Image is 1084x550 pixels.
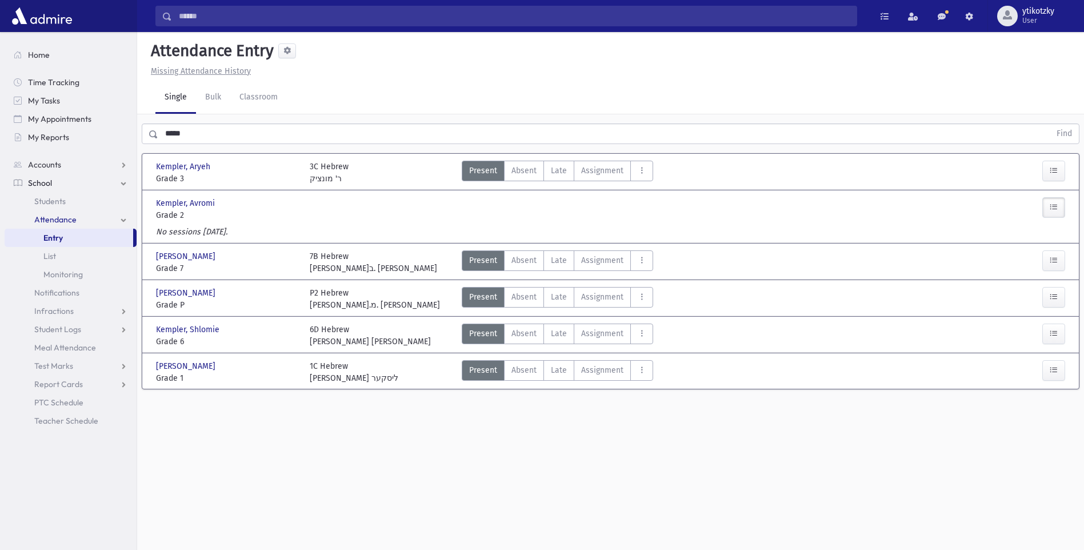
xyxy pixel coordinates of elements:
[28,95,60,106] span: My Tasks
[581,291,623,303] span: Assignment
[462,324,653,348] div: AttTypes
[34,342,96,353] span: Meal Attendance
[5,128,137,146] a: My Reports
[5,265,137,284] a: Monitoring
[28,114,91,124] span: My Appointments
[551,165,567,177] span: Late
[151,66,251,76] u: Missing Attendance History
[462,360,653,384] div: AttTypes
[5,110,137,128] a: My Appointments
[310,360,398,384] div: 1C Hebrew [PERSON_NAME] ליסקער
[34,196,66,206] span: Students
[551,364,567,376] span: Late
[34,379,83,389] span: Report Cards
[511,165,537,177] span: Absent
[28,160,61,170] span: Accounts
[469,165,497,177] span: Present
[28,50,50,60] span: Home
[5,247,137,265] a: List
[5,91,137,110] a: My Tasks
[462,287,653,311] div: AttTypes
[156,209,298,221] span: Grade 2
[581,254,623,266] span: Assignment
[34,361,73,371] span: Test Marks
[310,161,349,185] div: 3C Hebrew ר' מונציק
[230,82,287,114] a: Classroom
[43,233,63,243] span: Entry
[156,360,218,372] span: [PERSON_NAME]
[9,5,75,27] img: AdmirePro
[43,251,56,261] span: List
[34,324,81,334] span: Student Logs
[5,338,137,357] a: Meal Attendance
[5,302,137,320] a: Infractions
[156,250,218,262] span: [PERSON_NAME]
[156,299,298,311] span: Grade P
[1022,16,1054,25] span: User
[1050,124,1079,144] button: Find
[310,324,431,348] div: 6D Hebrew [PERSON_NAME] [PERSON_NAME]
[34,397,83,408] span: PTC Schedule
[551,254,567,266] span: Late
[581,364,623,376] span: Assignment
[469,328,497,340] span: Present
[511,364,537,376] span: Absent
[551,328,567,340] span: Late
[172,6,857,26] input: Search
[34,288,79,298] span: Notifications
[462,250,653,274] div: AttTypes
[581,165,623,177] span: Assignment
[5,156,137,174] a: Accounts
[34,416,98,426] span: Teacher Schedule
[469,254,497,266] span: Present
[196,82,230,114] a: Bulk
[310,250,437,274] div: 7B Hebrew [PERSON_NAME]ב. [PERSON_NAME]
[146,66,251,76] a: Missing Attendance History
[28,77,79,87] span: Time Tracking
[43,269,83,280] span: Monitoring
[511,291,537,303] span: Absent
[462,161,653,185] div: AttTypes
[5,192,137,210] a: Students
[5,174,137,192] a: School
[156,287,218,299] span: [PERSON_NAME]
[28,178,52,188] span: School
[581,328,623,340] span: Assignment
[5,375,137,393] a: Report Cards
[156,226,227,238] label: No sessions [DATE].
[155,82,196,114] a: Single
[156,262,298,274] span: Grade 7
[511,328,537,340] span: Absent
[5,229,133,247] a: Entry
[34,306,74,316] span: Infractions
[5,284,137,302] a: Notifications
[28,132,69,142] span: My Reports
[1022,7,1054,16] span: ytikotzky
[5,412,137,430] a: Teacher Schedule
[5,46,137,64] a: Home
[156,372,298,384] span: Grade 1
[5,210,137,229] a: Attendance
[156,161,213,173] span: Kempler, Aryeh
[156,173,298,185] span: Grade 3
[146,41,274,61] h5: Attendance Entry
[310,287,440,311] div: P2 Hebrew [PERSON_NAME].מ. [PERSON_NAME]
[469,364,497,376] span: Present
[5,73,137,91] a: Time Tracking
[5,393,137,412] a: PTC Schedule
[551,291,567,303] span: Late
[156,197,217,209] span: Kempler, Avromi
[5,357,137,375] a: Test Marks
[469,291,497,303] span: Present
[156,324,222,336] span: Kempler, Shlomie
[34,214,77,225] span: Attendance
[156,336,298,348] span: Grade 6
[5,320,137,338] a: Student Logs
[511,254,537,266] span: Absent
